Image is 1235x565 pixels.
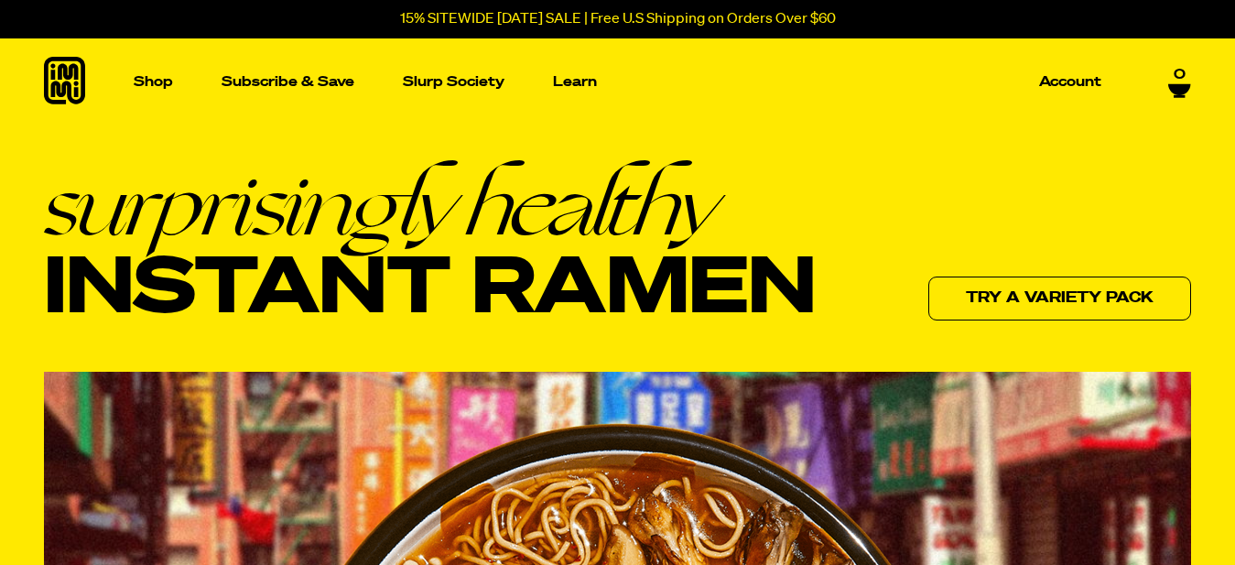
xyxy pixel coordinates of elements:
a: 0 [1168,67,1191,98]
a: Shop [126,38,180,125]
a: Subscribe & Save [214,68,362,96]
a: Account [1032,68,1109,96]
p: Slurp Society [403,75,504,89]
p: Learn [553,75,597,89]
span: 0 [1174,67,1186,83]
a: Learn [546,38,604,125]
a: Slurp Society [395,68,512,96]
p: Account [1039,75,1101,89]
p: Shop [134,75,173,89]
p: Subscribe & Save [222,75,354,89]
em: surprisingly healthy [44,162,816,248]
nav: Main navigation [126,38,1109,125]
h1: Instant Ramen [44,162,816,333]
p: 15% SITEWIDE [DATE] SALE | Free U.S Shipping on Orders Over $60 [400,11,836,27]
a: Try a variety pack [928,277,1191,321]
